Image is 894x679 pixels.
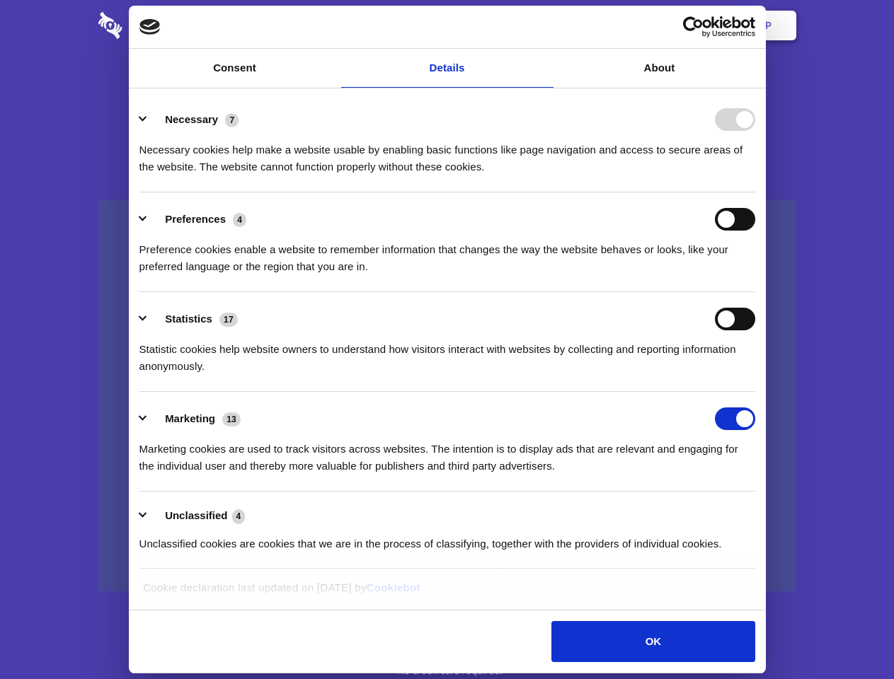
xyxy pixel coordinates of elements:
div: Necessary cookies help make a website usable by enabling basic functions like page navigation and... [139,131,755,175]
a: Contact [574,4,639,47]
h1: Eliminate Slack Data Loss. [98,64,796,115]
button: OK [551,621,755,662]
img: logo-wordmark-white-trans-d4663122ce5f474addd5e946df7df03e33cb6a1c49d2221995e7729f52c070b2.svg [98,12,219,39]
a: Login [642,4,704,47]
span: 7 [225,113,239,127]
label: Marketing [165,412,215,424]
div: Preference cookies enable a website to remember information that changes the way the website beha... [139,231,755,275]
label: Statistics [165,313,212,325]
div: Cookie declaration last updated on [DATE] by [132,579,762,607]
span: 13 [222,412,241,426]
img: logo [139,19,161,35]
button: Preferences (4) [139,208,256,231]
div: Unclassified cookies are cookies that we are in the process of classifying, together with the pro... [139,525,755,552]
a: Wistia video thumbnail [98,199,796,592]
h4: Auto-redaction of sensitive data, encrypted data sharing and self-destructing private chats. Shar... [98,129,796,175]
span: 4 [232,509,246,523]
button: Necessary (7) [139,108,248,131]
a: Consent [129,49,341,88]
a: About [554,49,766,88]
a: Pricing [416,4,477,47]
span: 17 [219,313,238,327]
a: Usercentrics Cookiebot - opens in a new window [631,16,755,37]
a: Cookiebot [367,581,420,593]
div: Statistic cookies help website owners to understand how visitors interact with websites by collec... [139,330,755,375]
button: Statistics (17) [139,308,247,330]
label: Preferences [165,213,226,225]
button: Marketing (13) [139,407,250,430]
div: Marketing cookies are used to track visitors across websites. The intention is to display ads tha... [139,430,755,475]
label: Necessary [165,113,218,125]
iframe: Drift Widget Chat Controller [823,608,877,662]
span: 4 [233,213,246,227]
button: Unclassified (4) [139,507,254,525]
a: Details [341,49,554,88]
